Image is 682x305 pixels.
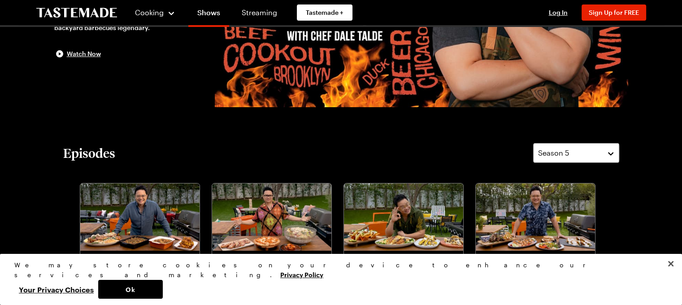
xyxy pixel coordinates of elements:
[14,260,660,299] div: Privacy
[63,253,72,264] button: navigate to previous item
[540,8,576,17] button: Log In
[36,8,117,18] a: To Tastemade Home Page
[80,183,200,251] img: Thanksgiving On The Grill
[661,254,681,274] button: Close
[344,183,463,251] img: Taco Like It's Hot
[14,260,660,280] div: We may store cookies on your device to enhance our services and marketing.
[589,9,639,16] span: Sign Up for FREE
[582,4,646,21] button: Sign Up for FREE
[549,9,568,16] span: Log In
[610,253,619,264] button: navigate to next item
[212,183,331,251] img: Pizza-Town
[135,8,164,17] span: Cooking
[533,143,619,163] button: Season 5
[188,2,229,27] a: Shows
[14,280,98,299] button: Your Privacy Choices
[538,148,569,158] span: Season 5
[297,4,352,21] a: Tastemade +
[63,145,115,161] h2: Episodes
[67,49,101,58] span: Watch Now
[306,8,343,17] span: Tastemade +
[476,183,595,251] img: Kabob-alicious
[135,2,176,23] button: Cooking
[280,270,323,279] a: More information about your privacy, opens in a new tab
[98,280,163,299] button: Ok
